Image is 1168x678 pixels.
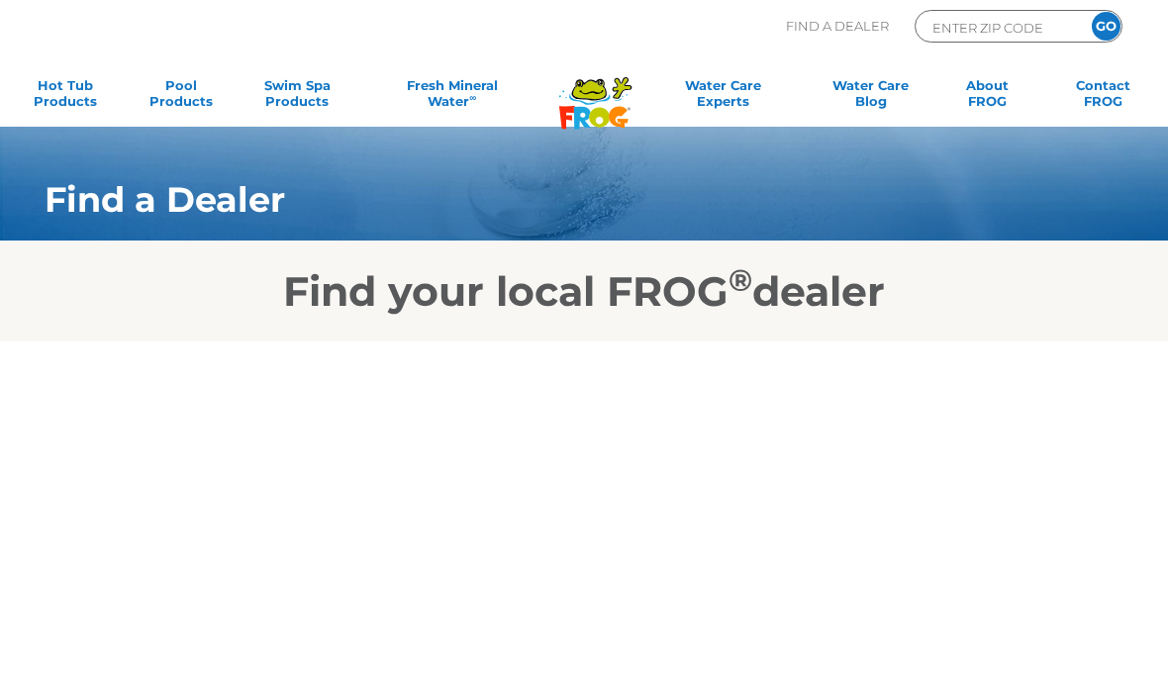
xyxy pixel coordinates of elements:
[942,77,1032,117] a: AboutFROG
[1092,12,1120,41] input: GO
[45,180,1039,220] h1: Find a Dealer
[1058,77,1148,117] a: ContactFROG
[469,92,476,103] sup: ∞
[15,266,1153,316] h2: Find your local FROG dealer
[136,77,226,117] a: PoolProducts
[20,77,110,117] a: Hot TubProducts
[252,77,342,117] a: Swim SpaProducts
[368,77,536,117] a: Fresh MineralWater∞
[786,10,889,43] p: Find A Dealer
[729,261,752,299] sup: ®
[826,77,916,117] a: Water CareBlog
[548,51,642,130] img: Frog Products Logo
[646,77,800,117] a: Water CareExperts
